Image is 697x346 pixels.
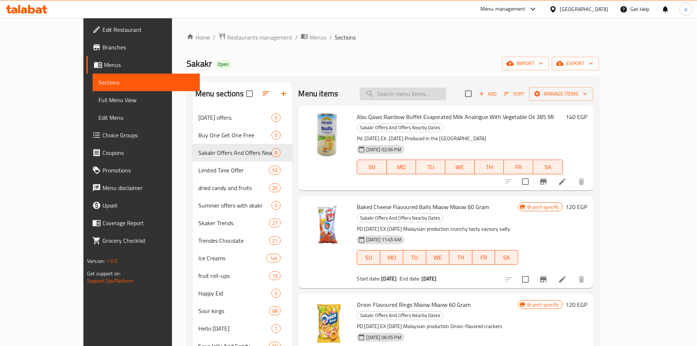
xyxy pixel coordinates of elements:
[524,301,562,308] span: Branch specific
[198,166,269,175] span: Limited Time Offer
[495,250,518,265] button: SA
[86,232,200,249] a: Grocery Checklist
[475,160,504,174] button: TH
[357,123,443,132] span: Sakakr Offers And Offers Nearby Dates
[357,214,443,222] span: Sakakr Offers And Offers Nearby Dates
[102,43,194,52] span: Branches
[357,224,518,234] p: PD [DATE] EX [DATE] Malaysian production crunchy tasty savoury salty
[502,88,526,100] button: Sort
[295,33,298,42] li: /
[87,269,121,278] span: Get support on:
[566,202,587,212] h6: 120 EGP
[558,275,567,284] a: Edit menu item
[452,252,469,263] span: TH
[93,74,200,91] a: Sections
[381,274,397,283] b: [DATE]
[192,179,293,197] div: dried candy and fruits20
[187,33,599,42] nav: breadcrumb
[198,306,269,315] span: Sour kings
[426,250,449,265] button: WE
[429,252,446,263] span: WE
[363,236,404,243] span: [DATE] 11:45 AM
[566,300,587,310] h6: 120 EGP
[269,183,281,192] div: items
[275,85,292,103] button: Add section
[476,88,499,100] span: Add item
[357,111,554,122] span: Abu Qaws Rainbow Buffet Evaporated Milk Analogue With Vegetable Oil 385 Ml
[102,201,194,210] span: Upsell
[380,250,403,265] button: MO
[86,197,200,214] a: Upsell
[536,162,559,172] span: SA
[271,131,281,139] div: items
[357,311,443,320] span: Sakakr Offers And Offers Nearby Dates
[267,255,280,262] span: 144
[192,109,293,126] div: [DATE] offers:0
[475,252,492,263] span: FR
[304,202,351,249] img: Baked Cheese Flavoured Balls Miaow Miaow 60 Gram
[198,271,269,280] span: fruit roll-ups
[269,166,281,175] div: items
[357,250,380,265] button: SU
[271,324,281,333] div: items
[363,334,404,341] span: [DATE] 06:55 PM
[535,89,587,98] span: Manage items
[198,254,266,263] span: Ice Creams
[198,324,272,333] div: Hello Ramadan
[357,123,443,132] div: Sakakr Offers And Offers Nearby Dates
[198,201,272,210] span: Summer offers with skakr
[685,5,687,13] span: o
[242,86,257,101] span: Select all sections
[310,33,326,42] span: Menus
[86,56,200,74] a: Menus
[192,302,293,320] div: Sour kings68
[552,57,599,70] button: export
[86,144,200,161] a: Coupons
[192,284,293,302] div: Happy Eid0
[192,197,293,214] div: Summer offers with skakr0
[535,173,552,190] button: Branch-specific-item
[477,162,501,172] span: TH
[93,109,200,126] a: Edit Menu
[269,237,280,244] span: 21
[406,252,423,263] span: TU
[360,252,377,263] span: SU
[215,60,232,69] div: Open
[498,252,515,263] span: SA
[198,148,272,157] div: Sakakr Offers And Offers Nearby Dates
[272,325,280,332] span: 1
[198,219,269,227] div: Skaker Trends
[98,96,194,104] span: Full Menu View
[269,219,281,227] div: items
[195,88,244,99] h2: Menu sections
[573,271,590,288] button: delete
[400,274,420,283] span: End date:
[218,33,292,42] a: Restaurants management
[504,160,533,174] button: FR
[448,162,472,172] span: WE
[198,183,269,192] div: dried candy and fruits
[357,322,518,331] p: PD [DATE] EX [DATE] Malaysian production Onion-flavored crackers
[298,88,338,99] h2: Menu items
[360,162,383,172] span: SU
[269,272,280,279] span: 13
[86,38,200,56] a: Branches
[198,289,272,298] div: Happy Eid
[271,201,281,210] div: items
[98,113,194,122] span: Edit Menu
[357,201,489,212] span: Baked Cheese Flavoured Balls Miaow Miaow 60 Gram
[192,161,293,179] div: Limited Time Offer53
[558,177,567,186] a: Edit menu item
[269,308,280,315] span: 68
[416,160,445,174] button: TU
[272,290,280,297] span: 0
[357,134,562,143] p: Pd. [DATE] EX. [DATE] Produced in the [GEOGRAPHIC_DATA]
[192,320,293,337] div: Hello [DATE]1
[198,131,272,139] span: Buy One Get One Free
[560,5,608,13] div: [GEOGRAPHIC_DATA]
[269,220,280,227] span: 27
